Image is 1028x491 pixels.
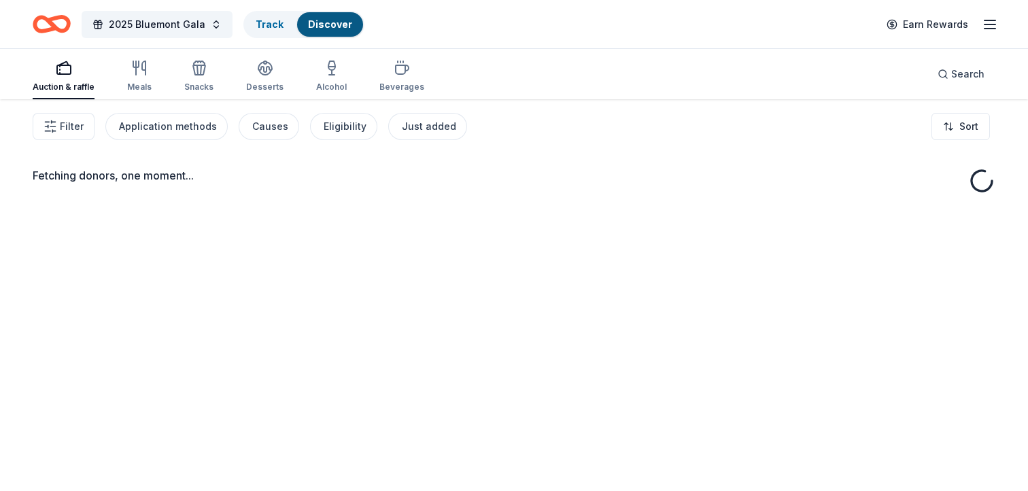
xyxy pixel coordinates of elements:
div: Application methods [119,118,217,135]
div: Just added [402,118,456,135]
button: Beverages [379,54,424,99]
a: Discover [308,18,352,30]
div: Meals [127,82,152,92]
span: 2025 Bluemont Gala [109,16,205,33]
button: Just added [388,113,467,140]
button: Eligibility [310,113,377,140]
button: 2025 Bluemont Gala [82,11,233,38]
a: Home [33,8,71,40]
button: Filter [33,113,95,140]
div: Desserts [246,82,284,92]
button: TrackDiscover [243,11,364,38]
div: Eligibility [324,118,366,135]
button: Sort [931,113,990,140]
button: Auction & raffle [33,54,95,99]
a: Earn Rewards [878,12,976,37]
button: Application methods [105,113,228,140]
button: Meals [127,54,152,99]
span: Sort [959,118,978,135]
button: Alcohol [316,54,347,99]
span: Filter [60,118,84,135]
a: Track [256,18,284,30]
div: Causes [252,118,288,135]
div: Fetching donors, one moment... [33,167,995,184]
span: Search [951,66,984,82]
div: Beverages [379,82,424,92]
button: Desserts [246,54,284,99]
div: Snacks [184,82,213,92]
div: Alcohol [316,82,347,92]
button: Causes [239,113,299,140]
div: Auction & raffle [33,82,95,92]
button: Snacks [184,54,213,99]
button: Search [927,61,995,88]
